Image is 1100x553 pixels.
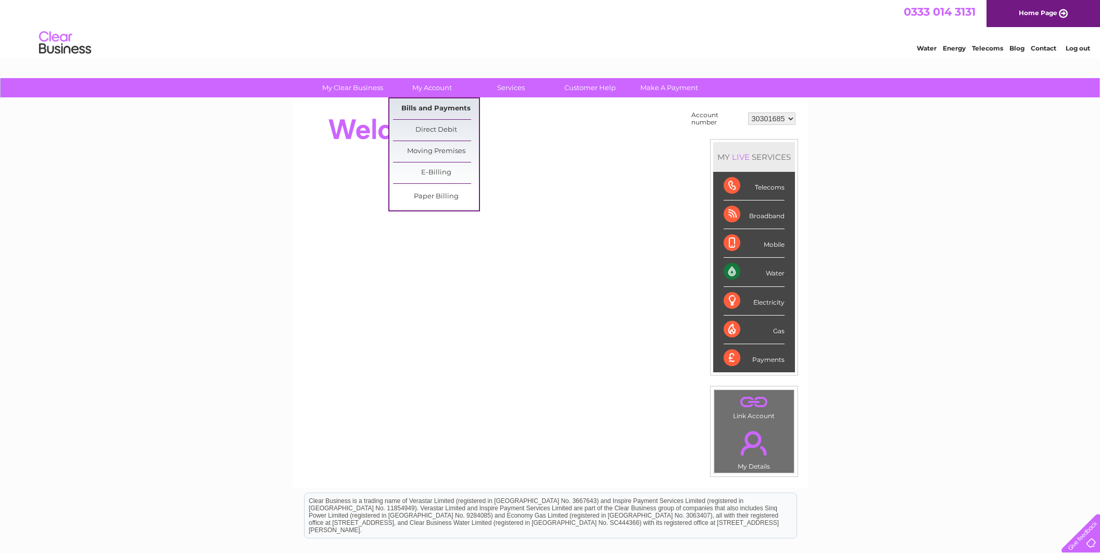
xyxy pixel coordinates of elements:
a: Customer Help [547,78,633,97]
a: Paper Billing [393,186,479,207]
a: 0333 014 3131 [904,5,976,18]
a: E-Billing [393,162,479,183]
a: Telecoms [972,44,1003,52]
a: . [717,425,791,461]
a: Log out [1066,44,1090,52]
div: Water [724,258,785,286]
a: Make A Payment [626,78,712,97]
div: LIVE [730,152,752,162]
a: . [717,393,791,411]
a: Contact [1031,44,1056,52]
td: My Details [714,422,794,473]
div: Clear Business is a trading name of Verastar Limited (registered in [GEOGRAPHIC_DATA] No. 3667643... [305,6,796,51]
td: Link Account [714,389,794,422]
div: Mobile [724,229,785,258]
td: Account number [689,109,745,129]
div: Payments [724,344,785,372]
div: Telecoms [724,172,785,200]
a: Moving Premises [393,141,479,162]
a: Water [917,44,937,52]
a: Blog [1009,44,1025,52]
a: Energy [943,44,966,52]
img: logo.png [39,27,92,59]
div: Electricity [724,287,785,316]
a: Direct Debit [393,120,479,141]
a: My Clear Business [310,78,396,97]
div: MY SERVICES [713,142,795,172]
a: My Account [389,78,475,97]
div: Gas [724,316,785,344]
a: Services [468,78,554,97]
a: Bills and Payments [393,98,479,119]
div: Broadband [724,200,785,229]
